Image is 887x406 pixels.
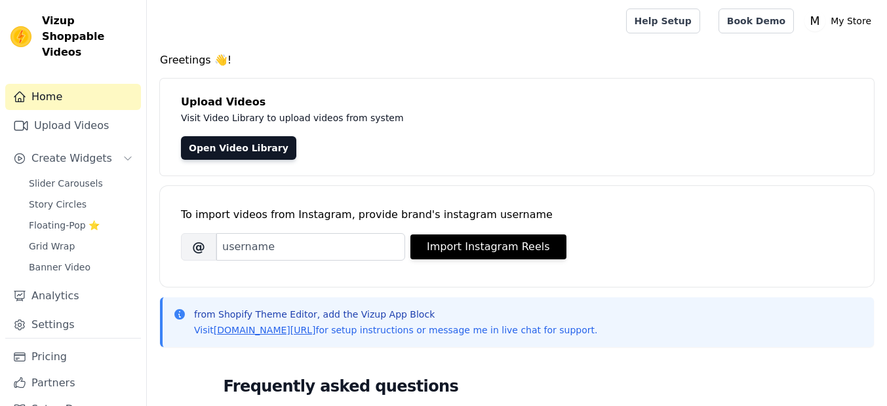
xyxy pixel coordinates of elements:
[825,9,877,33] p: My Store
[5,84,141,110] a: Home
[804,9,877,33] button: M My Store
[194,308,597,321] p: from Shopify Theme Editor, add the Vizup App Block
[21,237,141,255] a: Grid Wrap
[10,26,31,47] img: Vizup
[181,207,853,223] div: To import videos from Instagram, provide brand's instagram username
[181,233,216,261] span: @
[31,151,112,166] span: Create Widgets
[626,9,700,33] a: Help Setup
[29,261,90,274] span: Banner Video
[216,233,405,261] input: username
[181,110,768,126] p: Visit Video Library to upload videos from system
[181,94,853,110] h4: Upload Videos
[5,113,141,139] a: Upload Videos
[810,14,820,28] text: M
[21,195,141,213] a: Story Circles
[29,198,87,211] span: Story Circles
[5,283,141,309] a: Analytics
[224,373,811,399] h2: Frequently asked questions
[5,312,141,338] a: Settings
[29,177,103,190] span: Slider Carousels
[29,240,75,253] span: Grid Wrap
[194,323,597,337] p: Visit for setup instructions or message me in live chat for support.
[21,258,141,276] a: Banner Video
[410,234,566,259] button: Import Instagram Reels
[21,216,141,234] a: Floating-Pop ⭐
[5,145,141,172] button: Create Widgets
[21,174,141,193] a: Slider Carousels
[719,9,794,33] a: Book Demo
[5,370,141,396] a: Partners
[160,52,874,68] h4: Greetings 👋!
[214,325,316,335] a: [DOMAIN_NAME][URL]
[29,219,100,232] span: Floating-Pop ⭐
[181,136,296,160] a: Open Video Library
[42,13,136,60] span: Vizup Shoppable Videos
[5,344,141,370] a: Pricing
